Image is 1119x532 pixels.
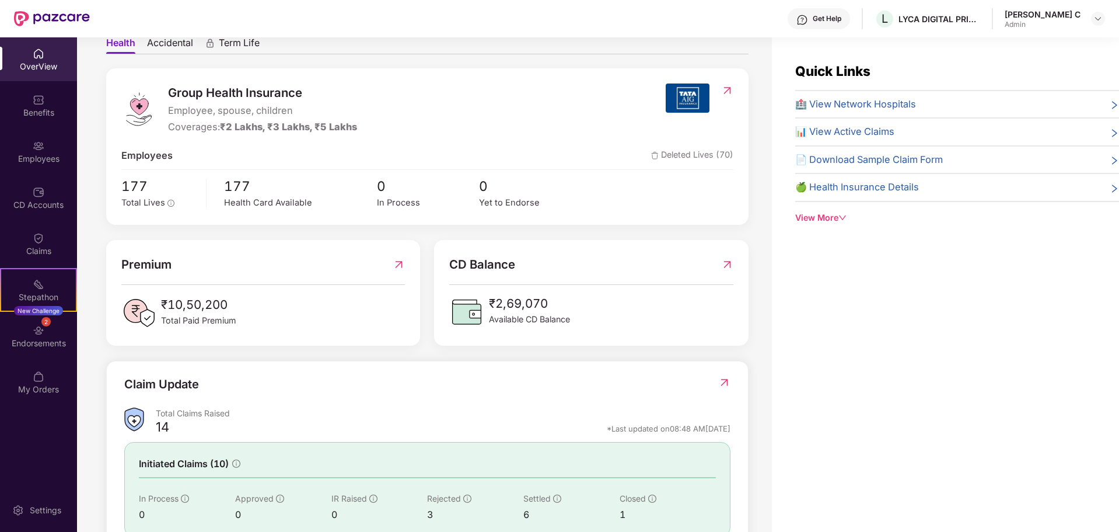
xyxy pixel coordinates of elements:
img: svg+xml;base64,PHN2ZyBpZD0iTXlfT3JkZXJzIiBkYXRhLW5hbWU9Ik15IE9yZGVycyIgeG1sbnM9Imh0dHA6Ly93d3cudz... [33,371,44,383]
div: [PERSON_NAME] C [1005,9,1080,20]
span: ₹2,69,070 [489,294,570,313]
img: svg+xml;base64,PHN2ZyB4bWxucz0iaHR0cDovL3d3dy53My5vcmcvMjAwMC9zdmciIHdpZHRoPSIyMSIgaGVpZ2h0PSIyMC... [33,279,44,290]
div: animation [205,38,215,48]
img: svg+xml;base64,PHN2ZyBpZD0iU2V0dGluZy0yMHgyMCIgeG1sbnM9Imh0dHA6Ly93d3cudzMub3JnLzIwMDAvc3ZnIiB3aW... [12,505,24,516]
span: right [1110,99,1119,112]
span: info-circle [232,460,240,468]
span: Total Lives [121,197,165,208]
div: Get Help [813,14,841,23]
div: 0 [235,507,331,522]
span: L [882,12,888,26]
span: Accidental [147,37,193,54]
span: ₹10,50,200 [161,295,236,314]
img: CDBalanceIcon [449,294,484,329]
span: down [838,214,847,222]
span: CD Balance [449,255,515,274]
img: RedirectIcon [721,85,733,96]
div: 6 [523,507,620,522]
img: svg+xml;base64,PHN2ZyBpZD0iSG9tZSIgeG1sbnM9Imh0dHA6Ly93d3cudzMub3JnLzIwMDAvc3ZnIiB3aWR0aD0iMjAiIG... [33,48,44,60]
span: info-circle [463,495,471,503]
span: 0 [377,176,479,197]
div: 3 [427,507,523,522]
span: 0 [479,176,581,197]
div: 0 [331,507,428,522]
span: Settled [523,493,551,503]
div: 0 [139,507,235,522]
span: Employee, spouse, children [168,103,357,119]
img: svg+xml;base64,PHN2ZyBpZD0iRHJvcGRvd24tMzJ4MzIiIHhtbG5zPSJodHRwOi8vd3d3LnczLm9yZy8yMDAwL3N2ZyIgd2... [1093,14,1103,23]
span: right [1110,127,1119,140]
div: Total Claims Raised [156,408,730,419]
div: 2 [41,317,51,326]
img: RedirectIcon [393,255,405,274]
span: Deleted Lives (70) [651,148,733,164]
img: New Pazcare Logo [14,11,90,26]
span: Total Paid Premium [161,314,236,327]
span: info-circle [648,495,656,503]
div: In Process [377,196,479,210]
span: Approved [235,493,274,503]
div: Admin [1005,20,1080,29]
span: Employees [121,148,173,164]
div: View More [795,211,1119,224]
span: right [1110,182,1119,195]
div: Claim Update [124,375,199,394]
span: 177 [121,176,198,197]
div: Settings [26,505,65,516]
img: insurerIcon [666,84,709,113]
span: 📄 Download Sample Claim Form [795,152,943,168]
span: info-circle [369,495,377,503]
span: info-circle [553,495,561,503]
div: Health Card Available [224,196,377,210]
span: ₹2 Lakhs, ₹3 Lakhs, ₹5 Lakhs [220,121,357,133]
span: Health [106,37,135,54]
img: ClaimsSummaryIcon [124,408,144,432]
img: logo [121,92,156,127]
span: Available CD Balance [489,313,570,326]
span: 177 [224,176,377,197]
span: 🍏 Health Insurance Details [795,180,919,195]
span: Premium [121,255,172,274]
img: svg+xml;base64,PHN2ZyBpZD0iQ2xhaW0iIHhtbG5zPSJodHRwOi8vd3d3LnczLm9yZy8yMDAwL3N2ZyIgd2lkdGg9IjIwIi... [33,232,44,244]
span: Group Health Insurance [168,84,357,102]
span: Rejected [427,493,461,503]
span: In Process [139,493,179,503]
div: 14 [156,419,169,439]
div: Yet to Endorse [479,196,581,210]
span: Term Life [219,37,260,54]
img: svg+xml;base64,PHN2ZyBpZD0iQmVuZWZpdHMiIHhtbG5zPSJodHRwOi8vd3d3LnczLm9yZy8yMDAwL3N2ZyIgd2lkdGg9Ij... [33,94,44,106]
img: svg+xml;base64,PHN2ZyBpZD0iQ0RfQWNjb3VudHMiIGRhdGEtbmFtZT0iQ0QgQWNjb3VudHMiIHhtbG5zPSJodHRwOi8vd3... [33,186,44,198]
span: 📊 View Active Claims [795,124,894,140]
img: PaidPremiumIcon [121,295,156,331]
span: info-circle [276,495,284,503]
div: Stepathon [1,291,76,303]
span: 🏥 View Network Hospitals [795,97,916,112]
span: right [1110,155,1119,168]
div: *Last updated on 08:48 AM[DATE] [607,423,730,434]
span: Initiated Claims (10) [139,457,229,471]
span: Quick Links [795,63,870,79]
img: RedirectIcon [721,255,733,274]
span: Closed [620,493,646,503]
img: deleteIcon [651,152,659,159]
img: svg+xml;base64,PHN2ZyBpZD0iRW1wbG95ZWVzIiB4bWxucz0iaHR0cDovL3d3dy53My5vcmcvMjAwMC9zdmciIHdpZHRoPS... [33,140,44,152]
img: svg+xml;base64,PHN2ZyBpZD0iSGVscC0zMngzMiIgeG1sbnM9Imh0dHA6Ly93d3cudzMub3JnLzIwMDAvc3ZnIiB3aWR0aD... [796,14,808,26]
div: New Challenge [14,306,63,315]
div: Coverages: [168,120,357,135]
div: LYCA DIGITAL PRIVATE LIMITED [898,13,980,25]
img: RedirectIcon [718,377,730,388]
span: info-circle [167,200,174,207]
div: 1 [620,507,716,522]
img: svg+xml;base64,PHN2ZyBpZD0iRW5kb3JzZW1lbnRzIiB4bWxucz0iaHR0cDovL3d3dy53My5vcmcvMjAwMC9zdmciIHdpZH... [33,325,44,336]
span: IR Raised [331,493,367,503]
span: info-circle [181,495,189,503]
